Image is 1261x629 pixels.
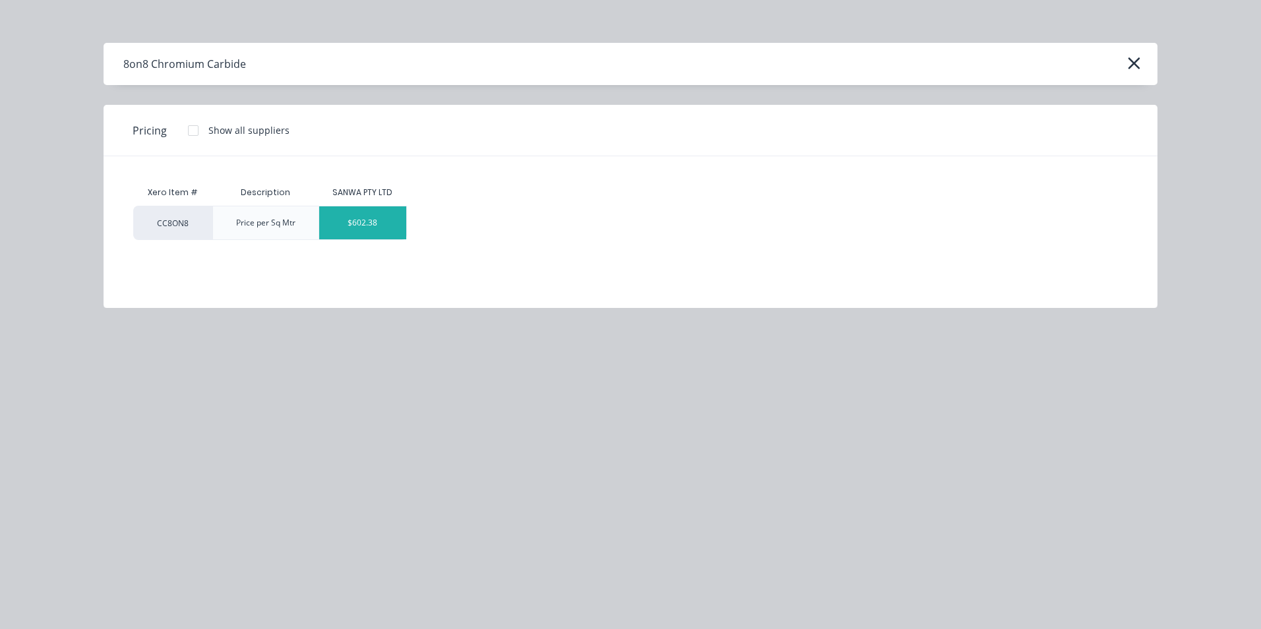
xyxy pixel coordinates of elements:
div: Description [230,176,301,209]
div: Price per Sq Mtr [236,217,295,229]
span: Pricing [133,123,167,138]
div: CC8ON8 [133,206,212,240]
div: 8on8 Chromium Carbide [123,56,246,72]
div: Show all suppliers [208,123,290,137]
div: Xero Item # [133,179,212,206]
div: SANWA PTY LTD [332,187,392,198]
div: $602.38 [319,206,407,239]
